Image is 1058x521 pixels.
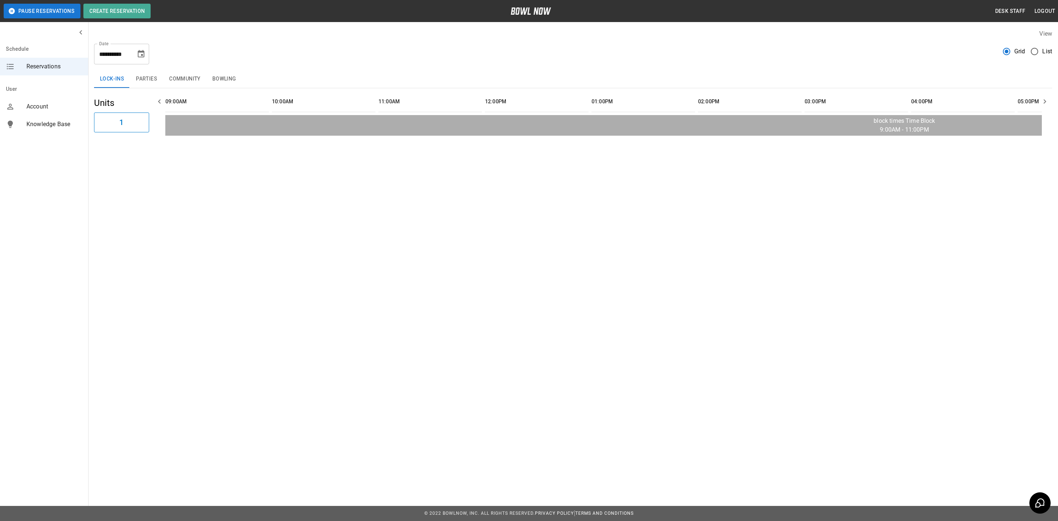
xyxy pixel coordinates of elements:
[575,511,634,516] a: Terms and Conditions
[511,7,551,15] img: logo
[163,70,206,88] button: Community
[272,91,375,112] th: 10:00AM
[165,91,269,112] th: 09:00AM
[26,62,82,71] span: Reservations
[485,91,589,112] th: 12:00PM
[94,97,149,109] h5: Units
[134,47,148,61] button: Choose date, selected date is Sep 9, 2025
[1014,47,1025,56] span: Grid
[119,117,123,128] h6: 1
[94,113,149,132] button: 1
[424,511,535,516] span: © 2022 BowlNow, Inc. All Rights Reserved.
[130,70,163,88] button: Parties
[378,91,482,112] th: 11:00AM
[26,102,82,111] span: Account
[83,4,151,18] button: Create Reservation
[94,70,130,88] button: Lock-ins
[992,4,1029,18] button: Desk Staff
[1032,4,1058,18] button: Logout
[1042,47,1052,56] span: List
[1039,30,1052,37] label: View
[535,511,574,516] a: Privacy Policy
[4,4,80,18] button: Pause Reservations
[26,120,82,129] span: Knowledge Base
[94,70,1052,88] div: inventory tabs
[206,70,242,88] button: Bowling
